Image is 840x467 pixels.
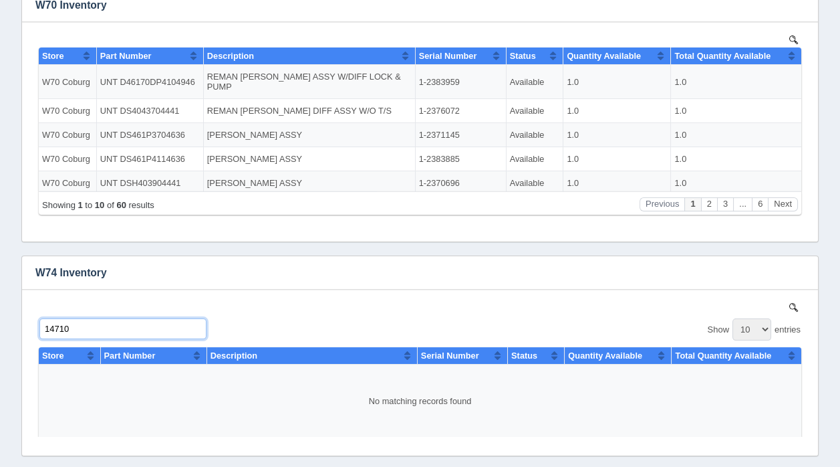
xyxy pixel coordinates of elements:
span: Store [7,48,29,58]
td: W19 [GEOGRAPHIC_DATA] [3,90,59,124]
td: 1-2383727 [379,124,470,158]
button: Next [732,162,762,176]
td: 1.0 [636,88,766,112]
button: Page 6 [716,162,732,176]
button: Sort column ascending [157,44,166,60]
td: 1.0 [528,88,636,112]
td: 2.0 [527,124,635,158]
td: Available [470,64,528,88]
button: Sort column ascending [152,12,161,28]
td: 1.0 [636,112,766,136]
td: Available [470,136,528,160]
button: ... [698,162,716,176]
td: 1-2383959 [380,29,470,64]
span: Status [474,15,500,25]
td: W70 Coburg [3,64,61,88]
td: UNT D46170DP3914946 [59,21,166,56]
input: Type a keyword... [4,15,171,36]
button: Sort column ascending [51,44,59,60]
td: UNT D46170DP4104946 [59,124,166,158]
button: Sort column ascending [515,44,523,60]
td: REMAN [PERSON_NAME] ASSY W/DIFF LOCK & PUMP [168,29,380,64]
button: Sort column ascending [45,12,54,28]
td: Available [470,124,527,158]
button: Previous [604,162,650,176]
span: Store [7,15,29,25]
button: Sort column ascending [513,12,522,28]
td: [PERSON_NAME] ASSY [168,136,380,160]
td: 2.0 [527,56,635,90]
b: 10 [59,165,69,175]
td: UNT D46170DP4104946 [59,90,166,124]
span: entries [739,21,765,31]
td: [PERSON_NAME] ASSY [168,88,380,112]
h3: W74 Inventory [22,256,798,290]
div: Page 1 of 6 [7,165,119,175]
button: Page 2 [666,162,682,176]
span: Total Quantity Available [639,15,735,25]
span: Serial Number [386,48,444,58]
span: Quantity Available [531,15,605,25]
td: 6.0 [636,56,766,90]
b: 60 [81,165,90,175]
td: 1-2370696 [380,136,470,160]
td: REMAN [PERSON_NAME] DIFF ASSY W/O T/S [168,64,380,88]
td: REMAN [PERSON_NAME] ASSY W/DIFF LOCK & PUMP [167,21,379,56]
td: UNT DS4043704441 [61,64,168,88]
td: UNT DS461P3704636 [61,88,168,112]
button: Sort column ascending [47,12,55,28]
td: W70 Coburg [3,112,61,136]
td: UNT DSH403904441 [61,136,168,160]
td: Available [470,90,527,124]
td: 6.0 [636,124,766,158]
td: W19 [GEOGRAPHIC_DATA] [3,124,59,158]
span: Part Number [63,15,115,25]
button: Sort column ascending [621,12,629,28]
button: Sort column ascending [621,44,630,60]
td: 1.0 [636,64,766,88]
td: W70 Coburg [3,136,61,160]
td: REMAN [PERSON_NAME] ASSY W/DIFF LOCK & PUMP [167,90,379,124]
span: Quantity Available [533,48,607,58]
span: Part Number [69,48,120,58]
td: Available [470,21,527,56]
td: 1.0 [636,136,766,160]
td: 1-2376072 [380,64,470,88]
td: 1-2379623 [379,21,470,56]
td: 1-2383756 [379,90,470,124]
td: 1-2383885 [380,112,470,136]
button: Sort column ascending [752,12,760,28]
td: 1.0 [528,112,636,136]
span: Show [672,21,694,31]
div: Page 1 of 7 [7,165,119,175]
td: 1-2371145 [380,88,470,112]
span: Total Quantity Available [640,48,736,58]
button: Page 7 [716,162,732,176]
td: No matching records found [3,62,766,135]
td: W19 [GEOGRAPHIC_DATA] [3,21,59,56]
button: Sort column ascending [456,12,465,28]
span: Description [172,15,219,25]
button: Page 1 [649,162,665,176]
td: 1.0 [528,29,636,64]
b: 1 [43,165,47,175]
button: Page 3 [682,162,698,176]
td: 1.0 [636,21,766,56]
td: Available [470,56,527,90]
span: Part Number [65,15,116,25]
td: W70 Coburg [3,29,61,64]
span: Serial Number [384,15,442,25]
button: Sort column ascending [458,44,466,60]
td: Available [470,29,528,64]
span: Status [476,48,502,58]
td: UNT D46170DP4104946 [61,29,168,64]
